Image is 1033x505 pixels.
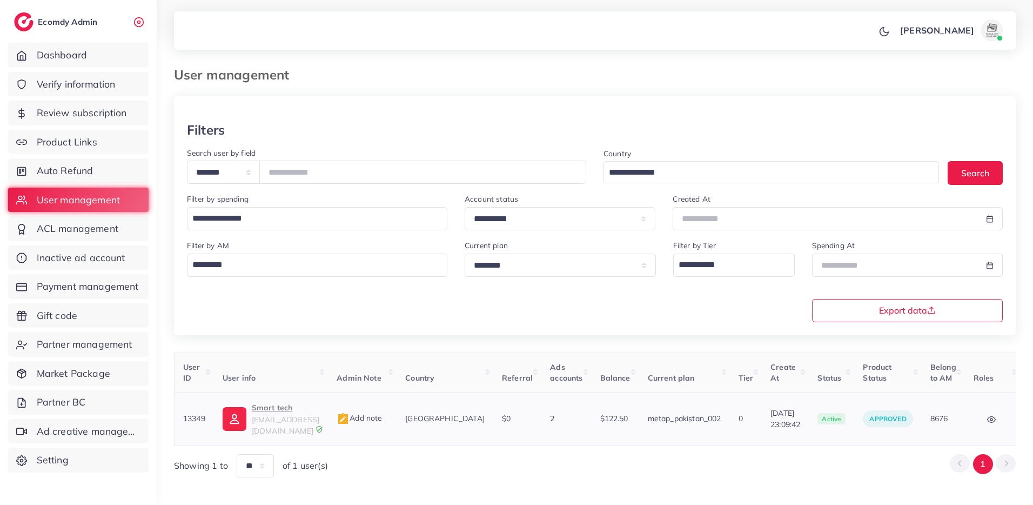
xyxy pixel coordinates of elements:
input: Search for option [189,256,433,274]
div: Search for option [187,254,447,277]
label: Filter by AM [187,240,229,251]
a: Partner management [8,332,149,357]
span: Review subscription [37,106,127,120]
ul: Pagination [950,454,1016,474]
span: Ads accounts [550,362,582,383]
span: Referral [502,373,533,383]
span: 2 [550,414,554,423]
span: 0 [739,414,743,423]
span: Payment management [37,280,139,294]
label: Created At [673,194,710,204]
label: Country [603,148,631,159]
span: Product Links [37,135,97,149]
span: Inactive ad account [37,251,125,265]
span: User info [223,373,256,383]
a: Gift code [8,303,149,328]
h2: Ecomdy Admin [38,17,100,27]
span: of 1 user(s) [283,460,328,472]
span: Status [817,373,841,383]
a: logoEcomdy Admin [14,12,100,31]
span: Belong to AM [930,362,956,383]
div: Search for option [603,161,939,183]
a: Product Links [8,130,149,155]
span: approved [869,415,906,423]
span: Market Package [37,367,110,381]
a: Review subscription [8,101,149,125]
img: ic-user-info.36bf1079.svg [223,407,246,431]
span: Auto Refund [37,164,93,178]
a: Smart tech[EMAIL_ADDRESS][DOMAIN_NAME] [223,401,319,436]
span: User management [37,193,120,207]
img: avatar [981,19,1003,41]
a: User management [8,188,149,212]
a: Partner BC [8,390,149,415]
span: Current plan [648,373,695,383]
img: admin_note.cdd0b510.svg [337,413,350,426]
span: Admin Note [337,373,381,383]
div: Search for option [187,207,447,230]
label: Filter by Tier [673,240,716,251]
img: logo [14,12,33,31]
input: Search for option [189,209,433,228]
a: Inactive ad account [8,245,149,270]
span: active [817,413,846,425]
span: Dashboard [37,48,87,62]
a: Auto Refund [8,158,149,183]
span: ACL management [37,222,118,236]
span: Partner management [37,337,132,351]
span: User ID [183,362,200,383]
input: Search for option [675,256,781,274]
span: [DATE] 23:09:42 [770,408,800,430]
a: Payment management [8,274,149,299]
input: Search for option [605,164,925,181]
span: Product Status [863,362,891,383]
img: 9CAL8B2pu8EFxCJHYAAAAldEVYdGRhdGU6Y3JlYXRlADIwMjItMTItMDlUMDQ6NTg6MzkrMDA6MDBXSlgLAAAAJXRFWHRkYXR... [316,426,323,433]
span: Verify information [37,77,116,91]
a: Market Package [8,361,149,386]
span: Ad creative management [37,424,140,438]
label: Account status [465,194,518,204]
span: Roles [974,373,994,383]
span: Balance [600,373,630,383]
h3: Filters [187,122,225,138]
span: Create At [770,362,796,383]
div: Search for option [673,254,795,277]
span: $122.50 [600,414,628,423]
button: Go to page 1 [973,454,993,474]
label: Search user by field [187,148,256,158]
span: Showing 1 to [174,460,228,472]
a: ACL management [8,216,149,241]
button: Export data [812,299,1003,322]
a: Verify information [8,72,149,97]
span: Gift code [37,309,77,323]
span: Country [405,373,434,383]
p: Smart tech [252,401,319,414]
span: Add note [337,413,382,423]
label: Current plan [465,240,508,251]
label: Filter by spending [187,194,249,204]
span: 8676 [930,414,948,423]
span: Tier [739,373,754,383]
span: Setting [37,453,69,467]
button: Search [948,161,1003,184]
h3: User management [174,67,298,83]
span: $0 [502,414,511,423]
span: 13349 [183,414,205,423]
span: Export data [879,306,936,315]
a: Dashboard [8,43,149,68]
span: metap_pakistan_002 [648,414,721,423]
a: [PERSON_NAME]avatar [894,19,1007,41]
a: Ad creative management [8,419,149,444]
label: Spending At [812,240,855,251]
p: [PERSON_NAME] [900,24,974,37]
span: Partner BC [37,395,86,409]
span: [GEOGRAPHIC_DATA] [405,414,485,423]
span: [EMAIL_ADDRESS][DOMAIN_NAME] [252,415,319,435]
a: Setting [8,448,149,473]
